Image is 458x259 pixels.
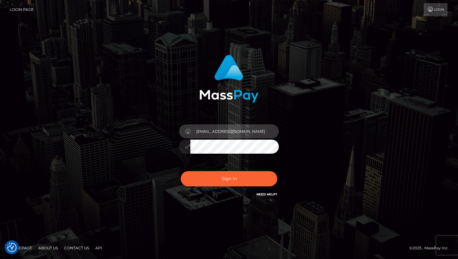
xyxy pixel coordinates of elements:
a: About Us [36,243,60,253]
a: Login Page [10,3,34,16]
img: MassPay Login [199,55,259,103]
a: Homepage [7,243,35,253]
input: Username... [190,124,279,138]
a: Need Help? [256,192,277,196]
button: Sign in [181,171,277,186]
div: © 2025 , MassPay Inc. [409,245,453,252]
a: API [93,243,105,253]
a: Login [424,3,447,16]
img: Revisit consent button [7,243,17,252]
button: Consent Preferences [7,243,17,252]
a: Contact Us [62,243,92,253]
